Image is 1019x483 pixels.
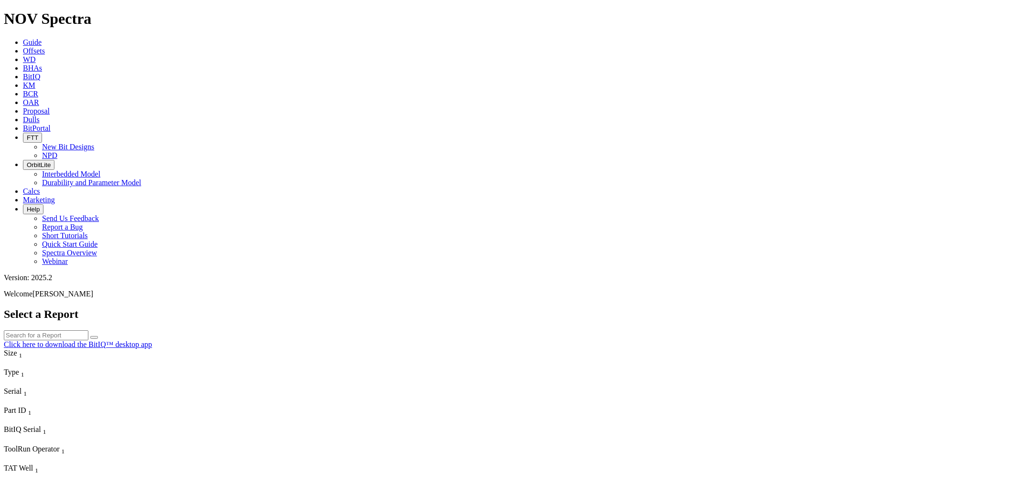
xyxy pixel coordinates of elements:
[23,47,45,55] a: Offsets
[4,425,104,436] div: BitIQ Serial Sort None
[4,406,26,414] span: Part ID
[4,359,103,368] div: Column Menu
[4,10,1015,28] h1: NOV Spectra
[4,445,83,464] div: Sort None
[27,134,38,141] span: FTT
[23,90,38,98] a: BCR
[23,107,50,115] a: Proposal
[4,464,104,483] div: Sort None
[23,196,55,204] a: Marketing
[19,352,22,359] sub: 1
[43,429,46,436] sub: 1
[42,178,141,187] a: Durability and Parameter Model
[42,231,88,240] a: Short Tutorials
[4,455,83,464] div: Column Menu
[4,417,104,425] div: Column Menu
[28,406,32,414] span: Sort None
[28,409,32,416] sub: 1
[21,368,24,376] span: Sort None
[19,349,22,357] span: Sort None
[23,124,51,132] a: BitPortal
[4,398,104,406] div: Column Menu
[42,249,97,257] a: Spectra Overview
[4,425,104,444] div: Sort None
[23,204,43,214] button: Help
[4,425,41,433] span: BitIQ Serial
[42,143,94,151] a: New Bit Designs
[23,160,54,170] button: OrbitLite
[27,206,40,213] span: Help
[62,445,65,453] span: Sort None
[23,187,40,195] a: Calcs
[4,464,33,472] span: TAT Well
[23,98,39,106] a: OAR
[42,214,99,222] a: Send Us Feedback
[4,349,17,357] span: Size
[4,387,104,406] div: Sort None
[23,115,40,124] a: Dulls
[4,474,104,483] div: Column Menu
[42,257,68,265] a: Webinar
[4,330,88,340] input: Search for a Report
[4,368,104,387] div: Sort None
[42,223,83,231] a: Report a Bug
[23,64,42,72] a: BHAs
[62,448,65,455] sub: 1
[4,308,1015,321] h2: Select a Report
[35,464,38,472] span: Sort None
[4,406,104,425] div: Sort None
[21,371,24,378] sub: 1
[4,340,152,348] a: Click here to download the BitIQ™ desktop app
[23,387,27,395] span: Sort None
[23,55,36,63] a: WD
[4,378,104,387] div: Column Menu
[23,38,42,46] a: Guide
[23,390,27,397] sub: 1
[42,151,57,159] a: NPD
[42,240,97,248] a: Quick Start Guide
[35,467,38,474] sub: 1
[4,387,104,398] div: Serial Sort None
[4,368,104,378] div: Type Sort None
[43,425,46,433] span: Sort None
[23,81,35,89] a: KM
[32,290,93,298] span: [PERSON_NAME]
[4,273,1015,282] div: Version: 2025.2
[4,368,19,376] span: Type
[23,73,40,81] a: BitIQ
[4,406,104,417] div: Part ID Sort None
[4,349,103,368] div: Sort None
[4,290,1015,298] p: Welcome
[4,445,60,453] span: ToolRun Operator
[23,133,42,143] button: FTT
[42,170,100,178] a: Interbedded Model
[4,445,83,455] div: ToolRun Operator Sort None
[4,387,21,395] span: Serial
[27,161,51,168] span: OrbitLite
[4,349,103,359] div: Size Sort None
[4,436,104,445] div: Column Menu
[4,464,104,474] div: TAT Well Sort None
